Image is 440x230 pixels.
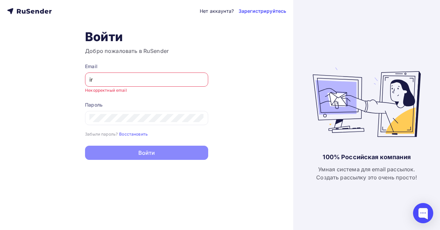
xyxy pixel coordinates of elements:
[323,153,410,161] div: 100% Российская компания
[200,8,234,15] div: Нет аккаунта?
[239,8,286,15] a: Зарегистрируйтесь
[85,47,208,55] h3: Добро пожаловать в RuSender
[85,88,127,93] small: Некорректный email
[89,76,204,84] input: Укажите свой email
[119,131,148,137] a: Восстановить
[85,63,208,70] div: Email
[85,146,208,160] button: Войти
[85,29,208,44] h1: Войти
[85,102,208,108] div: Пароль
[85,132,118,137] small: Забыли пароль?
[119,132,148,137] small: Восстановить
[316,165,417,181] div: Умная система для email рассылок. Создать рассылку это очень просто!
